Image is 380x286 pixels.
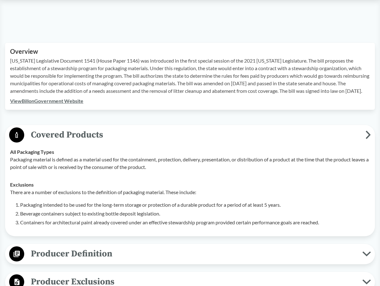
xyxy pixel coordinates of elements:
li: Packaging intended to be used for the long-term storage or protection of a durable product for a ... [20,201,370,209]
span: Covered Products [24,128,366,142]
a: ViewBillonGovernment Website [10,98,83,104]
strong: All Packaging Types [10,149,54,155]
p: Packaging material is defined as a material used for the containment, protection, delivery, prese... [10,156,370,171]
li: Beverage containers subject to existing bottle deposit legislation. [20,210,370,217]
li: Containers for architectural paint already covered under an effective stewardship program provide... [20,219,370,226]
h2: Overview [10,48,370,55]
strong: Exclusions [10,182,34,188]
p: There are a number of exclusions to the definition of packaging material. These include: [10,188,370,196]
button: Covered Products [7,127,373,143]
button: Producer Definition [7,246,373,262]
p: [US_STATE] Legislative Document 1541 (House Paper 1146) was introduced in the first special sessi... [10,57,370,95]
span: Producer Definition [24,247,362,261]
